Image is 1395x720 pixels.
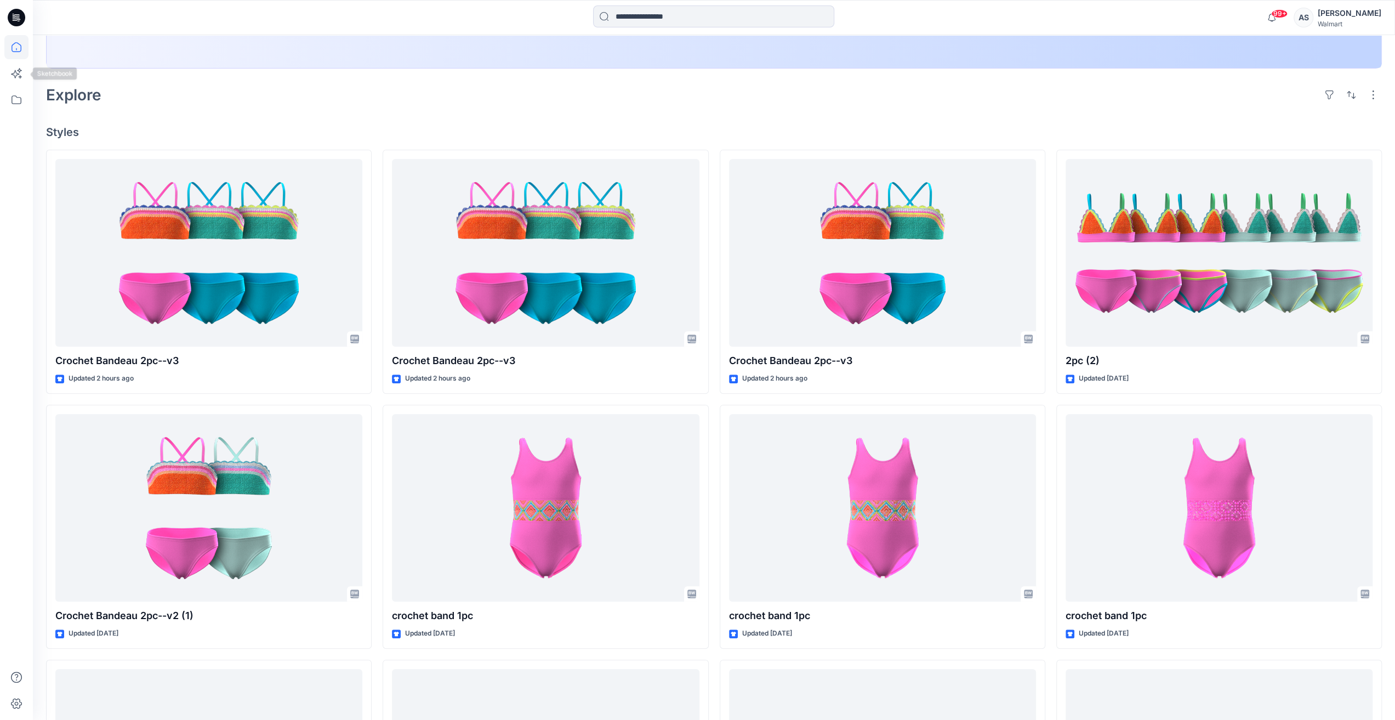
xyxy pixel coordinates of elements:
[1318,20,1381,28] div: Walmart
[742,628,792,639] p: Updated [DATE]
[1066,414,1373,602] a: crochet band 1pc
[1066,353,1373,368] p: 2pc (2)
[1066,159,1373,347] a: 2pc (2)
[392,414,699,602] a: crochet band 1pc
[1079,373,1129,384] p: Updated [DATE]
[405,628,455,639] p: Updated [DATE]
[392,159,699,347] a: Crochet Bandeau 2pc--v3
[729,353,1036,368] p: Crochet Bandeau 2pc--v3
[1271,9,1288,18] span: 99+
[1066,608,1373,623] p: crochet band 1pc
[392,608,699,623] p: crochet band 1pc
[69,373,134,384] p: Updated 2 hours ago
[55,608,362,623] p: Crochet Bandeau 2pc--v2 (1)
[69,628,118,639] p: Updated [DATE]
[729,414,1036,602] a: crochet band 1pc
[1079,628,1129,639] p: Updated [DATE]
[55,353,362,368] p: Crochet Bandeau 2pc--v3
[46,126,1382,139] h4: Styles
[729,159,1036,347] a: Crochet Bandeau 2pc--v3
[392,353,699,368] p: Crochet Bandeau 2pc--v3
[1294,8,1313,27] div: AS
[1318,7,1381,20] div: [PERSON_NAME]
[742,373,807,384] p: Updated 2 hours ago
[55,159,362,347] a: Crochet Bandeau 2pc--v3
[405,373,470,384] p: Updated 2 hours ago
[46,86,101,104] h2: Explore
[55,414,362,602] a: Crochet Bandeau 2pc--v2 (1)
[729,608,1036,623] p: crochet band 1pc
